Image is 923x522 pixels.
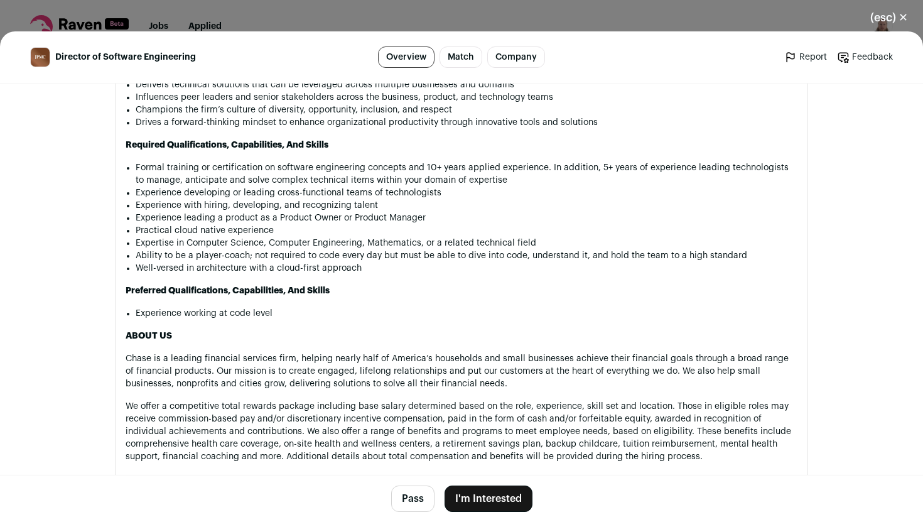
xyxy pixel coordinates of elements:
[136,161,797,187] li: Formal training or certification on software engineering concepts and 10+ years applied experienc...
[445,486,532,512] button: I'm Interested
[784,51,827,63] a: Report
[136,212,797,224] li: Experience leading a product as a Product Owner or Product Manager
[136,199,797,212] li: Experience with hiring, developing, and recognizing talent
[136,262,797,275] li: Well-versed in architecture with a cloud-first approach
[136,307,797,320] li: Experience working at code level
[136,116,797,129] li: Drives a forward-thinking mindset to enhance organizational productivity through innovative tools...
[136,104,797,116] li: Champions the firm’s culture of diversity, opportunity, inclusion, and respect
[136,237,797,249] li: Expertise in Computer Science, Computer Engineering, Mathematics, or a related technical field
[136,249,797,262] li: Ability to be a player-coach; not required to code every day but must be able to dive into code, ...
[440,46,482,68] a: Match
[136,79,797,91] li: Delivers technical solutions that can be leveraged across multiple businesses and domains
[136,91,797,104] li: Influences peer leaders and senior stakeholders across the business, product, and technology teams
[126,141,328,150] strong: Required Qualifications, Capabilities, And Skills
[126,332,172,340] strong: ABOUT US
[136,187,797,199] li: Experience developing or leading cross-functional teams of technologists
[126,352,797,390] p: Chase is a leading financial services firm, helping nearly half of America’s households and small...
[126,400,797,463] p: We offer a competitive total rewards package including base salary determined based on the role, ...
[391,486,435,512] button: Pass
[837,51,893,63] a: Feedback
[136,224,797,237] li: Practical cloud native experience
[855,4,923,31] button: Close modal
[55,51,196,63] span: Director of Software Engineering
[31,48,50,67] img: dbf1e915ae85f37df3404b4c05d486a3b29b5bae2d38654172e6aa14fae6c07c.jpg
[126,286,330,295] strong: Preferred Qualifications, Capabilities, And Skills
[378,46,435,68] a: Overview
[487,46,545,68] a: Company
